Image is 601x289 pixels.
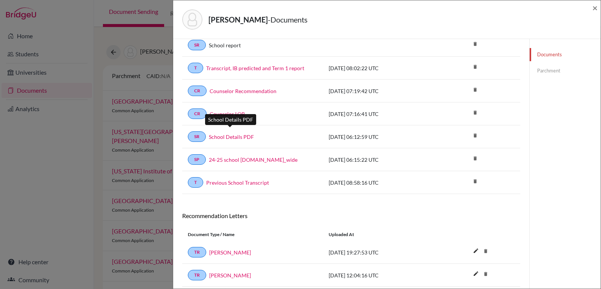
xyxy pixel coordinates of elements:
div: [DATE] 08:02:22 UTC [323,64,436,72]
a: Previous School Transcript [206,179,269,187]
i: delete [470,153,481,164]
a: TR [188,270,206,280]
a: T [188,177,203,188]
div: [DATE] 08:58:16 UTC [323,179,436,187]
a: CR [188,108,207,119]
i: delete [470,176,481,187]
button: Close [592,3,598,12]
a: Counselor Recommendation [210,87,276,95]
i: edit [470,245,482,257]
a: School report [209,41,241,49]
a: TR [188,247,206,257]
div: [DATE] 07:16:41 UTC [323,110,436,118]
span: [DATE] 12:04:16 UTC [329,272,379,278]
strong: [PERSON_NAME] [208,15,268,24]
a: 24-25 school [DOMAIN_NAME]_wide [209,156,297,164]
a: Parchment [530,64,601,77]
i: delete [470,107,481,118]
i: delete [480,245,491,257]
div: [DATE] 07:19:42 UTC [323,87,436,95]
a: CR [188,86,207,96]
i: delete [470,130,481,141]
i: delete [470,38,481,50]
span: × [592,2,598,13]
span: - Documents [268,15,308,24]
i: delete [480,268,491,280]
h6: Recommendation Letters [182,212,520,219]
div: [DATE] 06:15:22 UTC [323,156,436,164]
div: [DATE] 06:12:59 UTC [323,133,436,141]
a: Counselor LOR [210,110,245,118]
a: SR [188,131,206,142]
i: delete [470,84,481,95]
a: Documents [530,48,601,61]
a: [PERSON_NAME] [209,248,251,256]
a: SP [188,154,206,165]
a: School Details PDF [209,133,254,141]
a: [PERSON_NAME] [209,271,251,279]
button: edit [470,269,482,280]
div: Uploaded at [323,231,436,238]
a: SR [188,40,206,50]
span: [DATE] 19:27:53 UTC [329,249,379,256]
div: School Details PDF [205,114,256,125]
i: edit [470,268,482,280]
div: Document Type / Name [182,231,323,238]
i: delete [470,61,481,72]
button: edit [470,246,482,257]
a: Transcript, IB predicted and Term 1 report [206,64,304,72]
a: T [188,63,203,73]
